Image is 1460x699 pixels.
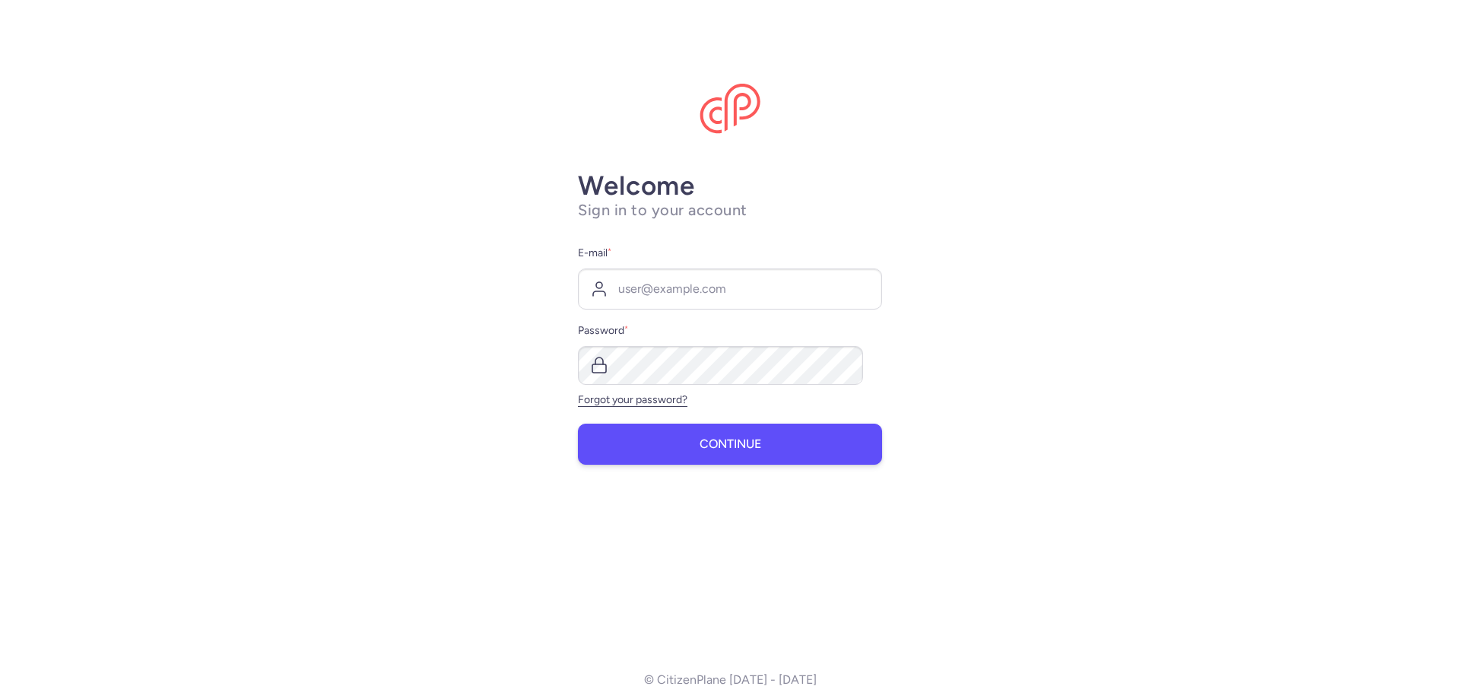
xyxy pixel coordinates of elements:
[700,84,760,134] img: CitizenPlane logo
[578,424,882,465] button: Continue
[578,268,882,310] input: user@example.com
[700,437,761,451] span: Continue
[578,170,695,202] strong: Welcome
[578,322,882,340] label: Password
[578,244,882,262] label: E-mail
[578,201,882,220] h1: Sign in to your account
[644,673,817,687] p: © CitizenPlane [DATE] - [DATE]
[578,393,687,406] a: Forgot your password?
